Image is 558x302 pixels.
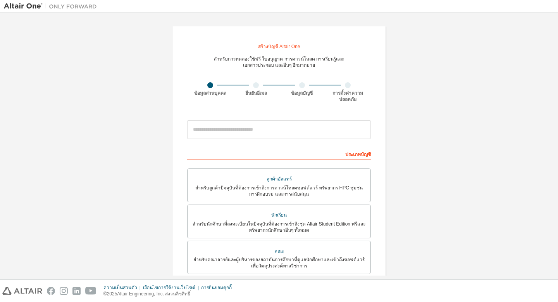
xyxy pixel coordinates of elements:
font: คณะ [274,248,284,254]
font: ความเป็นส่วนตัว [103,285,137,290]
img: facebook.svg [47,287,55,295]
font: สำหรับลูกค้าปัจจุบันที่ต้องการเข้าถึงการดาวน์โหลดซอฟต์แวร์ ทรัพยากร HPC ชุมชน การฝึกอบรม และการสน... [195,185,363,197]
font: การตั้งค่าความปลอดภัย [332,90,363,102]
font: สำหรับการทดลองใช้ฟรี ใบอนุญาต การดาวน์โหลด การเรียนรู้และ [214,56,344,62]
font: การยินยอมคุกกี้ [201,285,232,290]
img: altair_logo.svg [2,287,42,295]
img: linkedin.svg [72,287,81,295]
font: นักเรียน [271,212,287,218]
font: เอกสารประกอบ และอื่นๆ อีกมากมาย [243,62,315,68]
img: youtube.svg [85,287,96,295]
font: ข้อมูลบัญชี [291,90,313,96]
img: อัลแทร์วัน [4,2,101,10]
font: สำหรับนักศึกษาที่ลงทะเบียนในปัจจุบันที่ต้องการเข้าถึงชุด Altair Student Edition ฟรีและทรัพยากรนัก... [193,221,366,233]
font: ประเภทบัญชี [345,152,371,157]
font: Altair Engineering, Inc. สงวนลิขสิทธิ์ [117,291,190,297]
font: สำหรับคณาจารย์และผู้บริหารของสถาบันการศึกษาที่ดูแลนักศึกษาและเข้าถึงซอฟต์แวร์เพื่อวัตถุประสงค์ทาง... [193,257,365,269]
font: เงื่อนไขการใช้งานเว็บไซต์ [143,285,195,290]
font: 2025 [107,291,117,297]
font: สร้างบัญชี Altair One [258,44,300,49]
font: ลูกค้าอัลแทร์ [267,176,292,182]
font: © [103,291,107,297]
img: instagram.svg [60,287,68,295]
font: ยืนยันอีเมล [245,90,267,96]
font: ข้อมูลส่วนบุคคล [194,90,226,96]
